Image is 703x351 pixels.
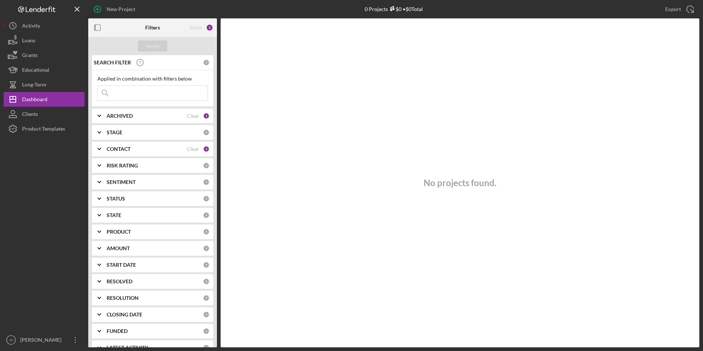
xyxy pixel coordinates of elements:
div: 0 [203,311,210,318]
div: 0 [203,228,210,235]
button: JP[PERSON_NAME] [4,333,85,347]
div: Product Templates [22,121,65,138]
div: Long-Term [22,77,46,94]
b: SEARCH FILTER [94,60,131,65]
b: STATE [107,212,121,218]
div: 0 [203,212,210,219]
div: Clients [22,107,38,123]
div: 1 [203,113,210,119]
button: Educational [4,63,85,77]
button: Export [658,2,699,17]
div: Clear [187,113,199,119]
h3: No projects found. [424,178,496,188]
div: Loans [22,33,35,50]
b: LATEST ACTIVITY [107,345,148,351]
div: 0 [203,59,210,66]
div: Reset [190,25,202,31]
b: AMOUNT [107,245,130,251]
div: 0 [203,295,210,301]
button: New Project [88,2,143,17]
div: $0 [388,6,402,12]
button: Clients [4,107,85,121]
b: CONTACT [107,146,131,152]
button: Activity [4,18,85,33]
button: Dashboard [4,92,85,107]
div: 0 [203,162,210,169]
div: 0 [203,262,210,268]
div: Grants [22,48,38,64]
div: 0 [203,344,210,351]
b: STATUS [107,196,125,202]
b: Filters [145,25,160,31]
b: SENTIMENT [107,179,136,185]
b: CLOSING DATE [107,312,142,318]
b: START DATE [107,262,136,268]
div: [PERSON_NAME] [18,333,66,349]
div: 1 [203,146,210,152]
div: New Project [107,2,135,17]
div: 2 [206,24,213,31]
b: STAGE [107,130,122,135]
b: RISK RATING [107,163,138,169]
div: Apply [146,40,160,52]
div: Clear [187,146,199,152]
b: PRODUCT [107,229,131,235]
div: 0 Projects • $0 Total [365,6,423,12]
b: RESOLVED [107,279,132,284]
button: Grants [4,48,85,63]
div: Export [665,2,681,17]
div: Applied in combination with filters below [97,76,208,82]
div: Dashboard [22,92,47,109]
div: Activity [22,18,40,35]
b: ARCHIVED [107,113,133,119]
div: 0 [203,195,210,202]
div: 0 [203,129,210,136]
div: 0 [203,245,210,252]
button: Loans [4,33,85,48]
button: Long-Term [4,77,85,92]
b: FUNDED [107,328,128,334]
button: Apply [138,40,167,52]
b: RESOLUTION [107,295,139,301]
div: 0 [203,179,210,185]
button: Product Templates [4,121,85,136]
text: JP [9,338,13,342]
div: 0 [203,278,210,285]
div: 0 [203,328,210,334]
div: Educational [22,63,49,79]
